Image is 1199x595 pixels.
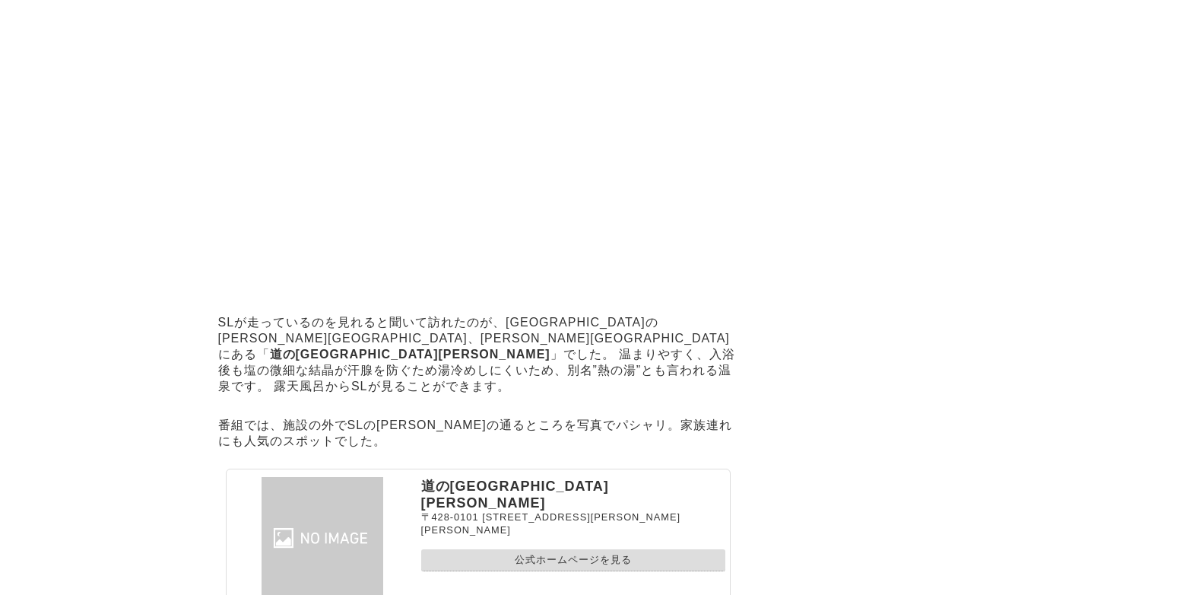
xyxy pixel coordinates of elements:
strong: 道の[GEOGRAPHIC_DATA][PERSON_NAME] [270,348,550,361]
p: SLが走っているのを見れると聞いて訪れたのが、[GEOGRAPHIC_DATA]の[PERSON_NAME][GEOGRAPHIC_DATA]、[PERSON_NAME][GEOGRAPHIC_... [218,311,738,399]
span: [STREET_ADDRESS][PERSON_NAME][PERSON_NAME] [421,511,680,536]
a: 公式ホームページを見る [421,549,725,571]
span: 〒428-0101 [421,511,479,523]
p: 道の[GEOGRAPHIC_DATA][PERSON_NAME] [421,477,725,511]
p: 番組では、施設の外でSLの[PERSON_NAME]の通るところを写真でパシャリ。家族連れにも人気のスポットでした。 [218,414,738,453]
